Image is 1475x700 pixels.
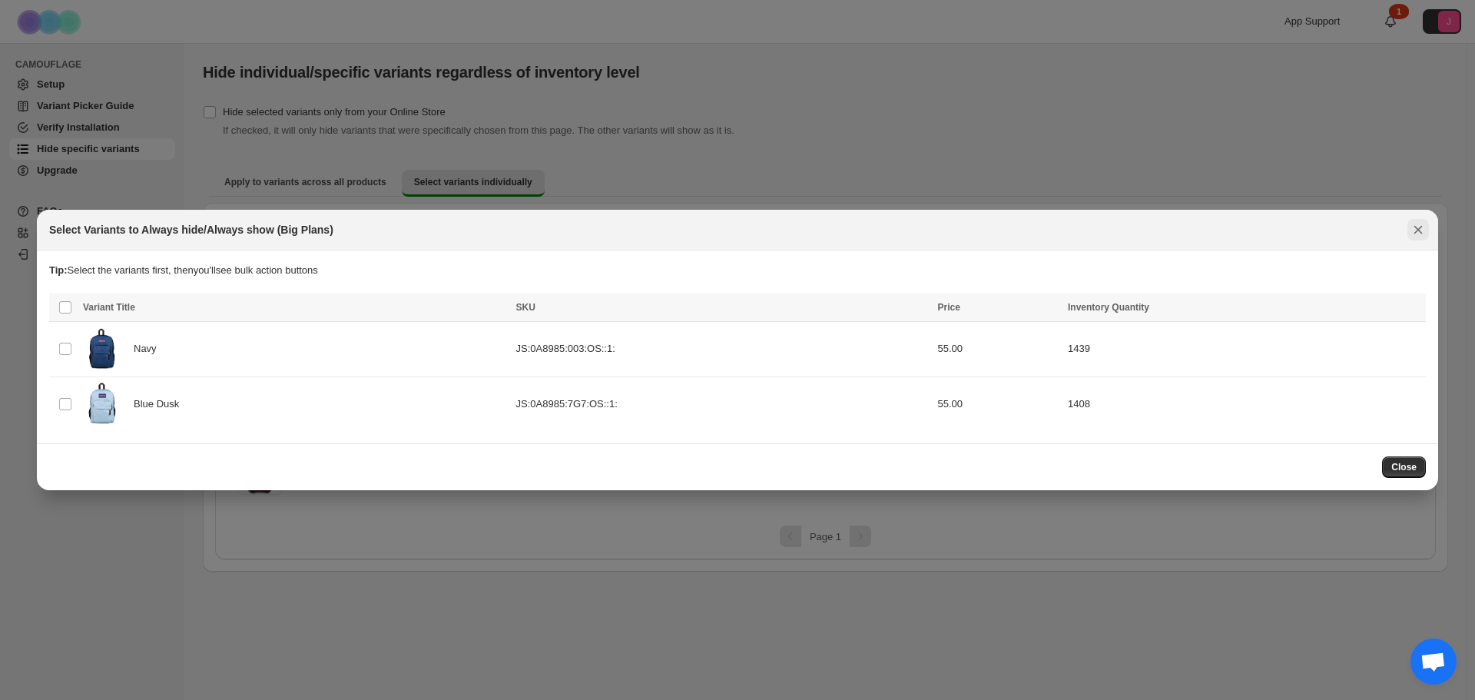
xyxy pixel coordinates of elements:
button: Close [1407,219,1429,241]
a: Open chat [1410,639,1457,685]
button: Close [1382,456,1426,478]
p: Select the variants first, then you'll see bulk action buttons [49,263,1426,278]
td: JS:0A8985:003:OS::1: [512,322,933,377]
td: 55.00 [933,377,1064,431]
span: Variant Title [83,302,135,313]
span: Price [938,302,960,313]
td: 55.00 [933,322,1064,377]
td: 1408 [1063,377,1426,431]
td: 1439 [1063,322,1426,377]
span: Navy [134,341,164,357]
span: Blue Dusk [134,396,187,412]
img: JS0A8985003-FRONT.png [83,327,121,371]
span: SKU [516,302,535,313]
td: JS:0A8985:7G7:OS::1: [512,377,933,431]
h2: Select Variants to Always hide/Always show (Big Plans) [49,222,333,237]
img: JS0A89857G7-FRONT.png [83,382,121,426]
span: Close [1391,461,1417,473]
strong: Tip: [49,264,68,276]
span: Inventory Quantity [1068,302,1149,313]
